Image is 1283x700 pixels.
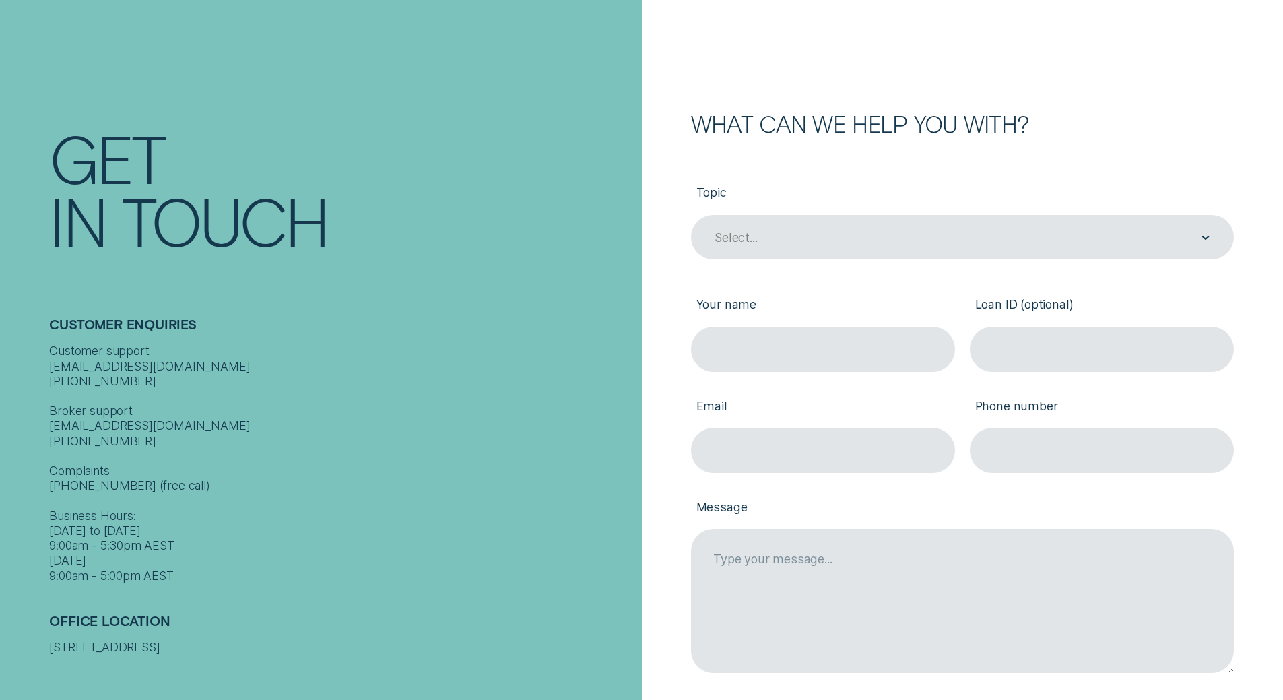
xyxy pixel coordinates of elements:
div: Customer support [EMAIL_ADDRESS][DOMAIN_NAME] [PHONE_NUMBER] Broker support [EMAIL_ADDRESS][DOMAI... [49,344,634,583]
label: Phone number [970,387,1234,428]
h2: What can we help you with? [691,113,1234,135]
div: In [49,189,106,251]
label: Email [691,387,955,428]
h2: Customer Enquiries [49,317,634,344]
div: Touch [122,189,328,251]
label: Message [691,488,1234,529]
label: Your name [691,286,955,327]
div: [STREET_ADDRESS] [49,640,634,655]
label: Loan ID (optional) [970,286,1234,327]
h1: Get In Touch [49,126,634,251]
h2: Office Location [49,613,634,640]
div: Get [49,126,164,189]
div: Select... [715,230,757,245]
label: Topic [691,173,1234,214]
